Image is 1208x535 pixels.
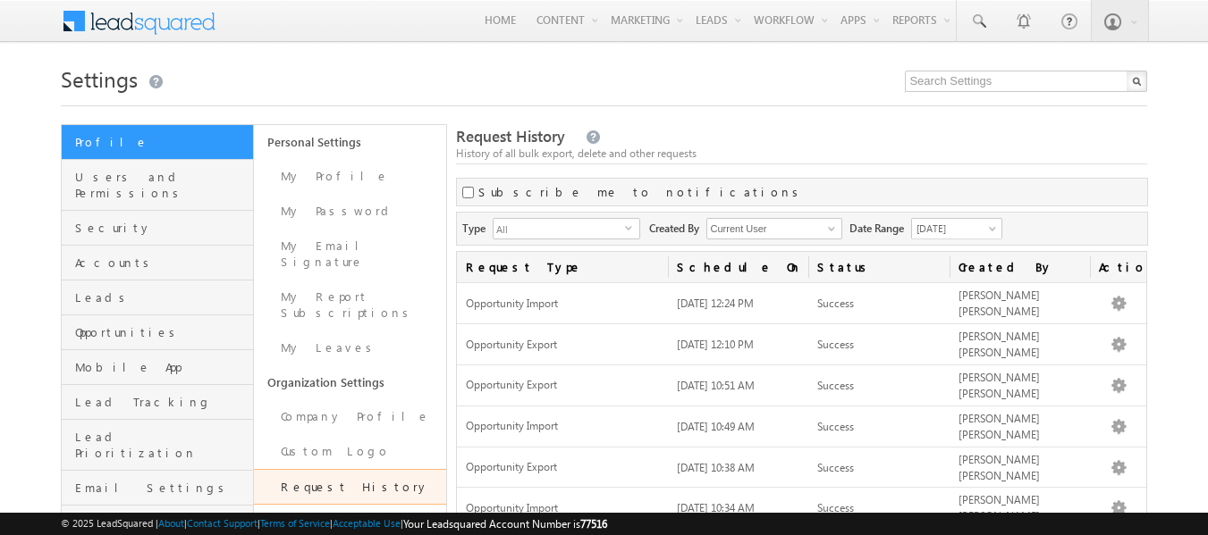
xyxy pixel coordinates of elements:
[254,434,446,469] a: Custom Logo
[466,460,659,475] span: Opportunity Export
[62,471,253,506] a: Email Settings
[668,252,809,282] a: Schedule On
[808,252,950,282] a: Status
[677,379,755,392] span: [DATE] 10:51 AM
[62,385,253,420] a: Lead Tracking
[625,223,639,231] span: select
[254,365,446,399] a: Organization Settings
[466,297,659,312] span: Opportunity Import
[254,399,446,434] a: Company Profile
[75,429,249,461] span: Lead Prioritization
[677,297,754,310] span: [DATE] 12:24 PM
[959,412,1040,441] span: [PERSON_NAME] [PERSON_NAME]
[75,480,249,496] span: Email Settings
[61,515,607,532] span: © 2025 LeadSquared | | | | |
[677,420,755,433] span: [DATE] 10:49 AM
[817,420,854,433] span: Success
[254,280,446,330] a: My Report Subscriptions
[905,71,1147,92] input: Search Settings
[466,419,659,434] span: Opportunity Import
[75,289,249,305] span: Leads
[959,493,1040,522] span: [PERSON_NAME] [PERSON_NAME]
[849,218,911,237] span: Date Range
[75,255,249,271] span: Accounts
[62,125,253,160] a: Profile
[959,288,1040,318] span: [PERSON_NAME] [PERSON_NAME]
[466,378,659,393] span: Opportunity Export
[62,315,253,350] a: Opportunities
[817,379,854,392] span: Success
[333,517,401,529] a: Acceptable Use
[493,218,640,239] div: All
[677,461,755,474] span: [DATE] 10:38 AM
[478,184,805,200] label: Subscribe me to notifications
[912,221,997,237] span: [DATE]
[959,371,1040,400] span: [PERSON_NAME] [PERSON_NAME]
[254,330,446,365] a: My Leaves
[254,194,446,229] a: My Password
[457,252,668,282] a: Request Type
[959,330,1040,359] span: [PERSON_NAME] [PERSON_NAME]
[61,64,138,93] span: Settings
[494,219,625,238] span: All
[62,420,253,471] a: Lead Prioritization
[254,469,446,505] a: Request History
[817,297,854,310] span: Success
[62,211,253,246] a: Security
[62,280,253,315] a: Leads
[817,338,854,351] span: Success
[187,517,258,529] a: Contact Support
[75,394,249,410] span: Lead Tracking
[706,218,842,239] input: Type to Search
[466,338,659,353] span: Opportunity Export
[75,169,249,201] span: Users and Permissions
[456,146,1148,162] div: History of all bulk export, delete and other requests
[677,338,754,351] span: [DATE] 12:10 PM
[62,350,253,385] a: Mobile App
[466,501,659,516] span: Opportunity Import
[62,246,253,280] a: Accounts
[75,134,249,150] span: Profile
[817,501,854,514] span: Success
[911,218,1002,239] a: [DATE]
[75,324,249,340] span: Opportunities
[462,218,493,237] span: Type
[580,517,607,531] span: 77516
[456,126,565,146] span: Request History
[254,229,446,280] a: My Email Signature
[677,501,755,514] span: [DATE] 10:34 AM
[817,461,854,474] span: Success
[818,220,841,238] a: Show All Items
[403,517,607,531] span: Your Leadsquared Account Number is
[62,160,253,211] a: Users and Permissions
[649,218,706,237] span: Created By
[254,125,446,159] a: Personal Settings
[950,252,1091,282] a: Created By
[158,517,184,529] a: About
[260,517,330,529] a: Terms of Service
[75,359,249,375] span: Mobile App
[254,159,446,194] a: My Profile
[959,453,1040,482] span: [PERSON_NAME] [PERSON_NAME]
[75,220,249,236] span: Security
[1090,252,1146,282] span: Actions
